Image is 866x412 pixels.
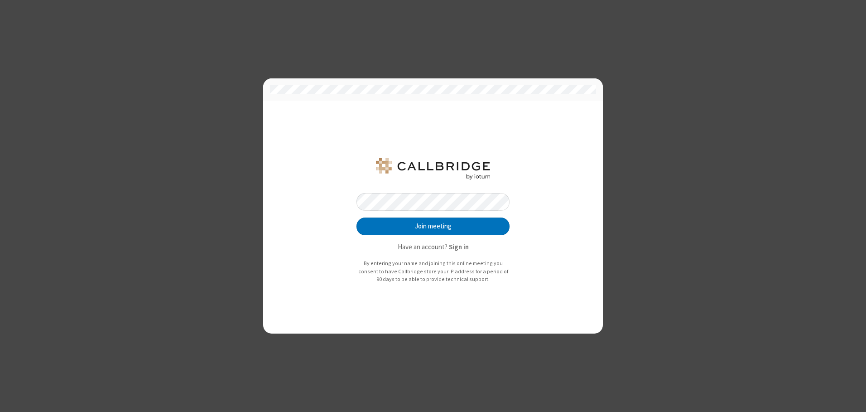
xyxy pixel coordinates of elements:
p: Have an account? [356,242,510,252]
strong: Sign in [449,242,469,251]
p: By entering your name and joining this online meeting you consent to have Callbridge store your I... [356,259,510,283]
button: Sign in [449,242,469,252]
img: QA Selenium DO NOT DELETE OR CHANGE [374,158,492,179]
button: Join meeting [356,218,510,236]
